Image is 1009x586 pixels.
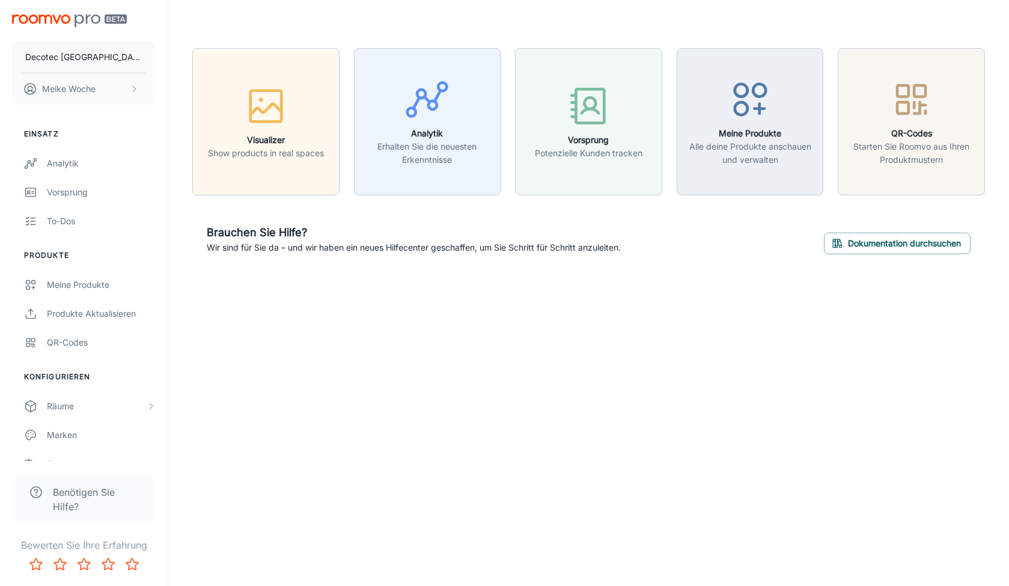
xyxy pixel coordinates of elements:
[838,48,985,195] button: QR-CodesStarten Sie Roomvo aus Ihren Produktmustern
[47,215,156,228] div: To-dos
[846,127,977,140] h6: QR-Codes
[47,186,156,199] div: Vorsprung
[535,133,642,147] h6: Vorsprung
[362,140,493,166] p: Erhalten Sie die neuesten Erkenntnisse
[25,50,142,64] p: Decotec [GEOGRAPHIC_DATA]
[42,82,96,96] p: Meike Woche
[515,115,662,127] a: VorsprungPotenzielle Kunden tracken
[208,147,324,160] p: Show products in real spaces
[824,233,971,254] button: Dokumentation durchsuchen
[207,241,621,254] p: Wir sind für Sie da – und wir haben ein neues Hilfecenter geschaffen, um Sie Schritt für Schritt ...
[535,147,642,160] p: Potenzielle Kunden tracken
[12,73,156,105] button: Meike Woche
[12,41,156,73] button: Decotec [GEOGRAPHIC_DATA]
[677,115,824,127] a: Meine ProdukteAlle deine Produkte anschauen und verwalten
[684,127,816,140] h6: Meine Produkte
[192,48,340,195] button: VisualizerShow products in real spaces
[846,140,977,166] p: Starten Sie Roomvo aus Ihren Produktmustern
[12,14,127,27] img: Roomvo PRO Beta
[208,133,324,147] h6: Visualizer
[838,115,985,127] a: QR-CodesStarten Sie Roomvo aus Ihren Produktmustern
[207,224,621,241] h6: Brauchen Sie Hilfe?
[354,115,501,127] a: AnalytikErhalten Sie die neuesten Erkenntnisse
[684,140,816,166] p: Alle deine Produkte anschauen und verwalten
[677,48,824,195] button: Meine ProdukteAlle deine Produkte anschauen und verwalten
[515,48,662,195] button: VorsprungPotenzielle Kunden tracken
[47,157,156,170] div: Analytik
[47,278,156,291] div: Meine Produkte
[354,48,501,195] button: AnalytikErhalten Sie die neuesten Erkenntnisse
[362,127,493,140] h6: Analytik
[824,236,971,248] a: Dokumentation durchsuchen
[47,307,156,320] div: Produkte aktualisieren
